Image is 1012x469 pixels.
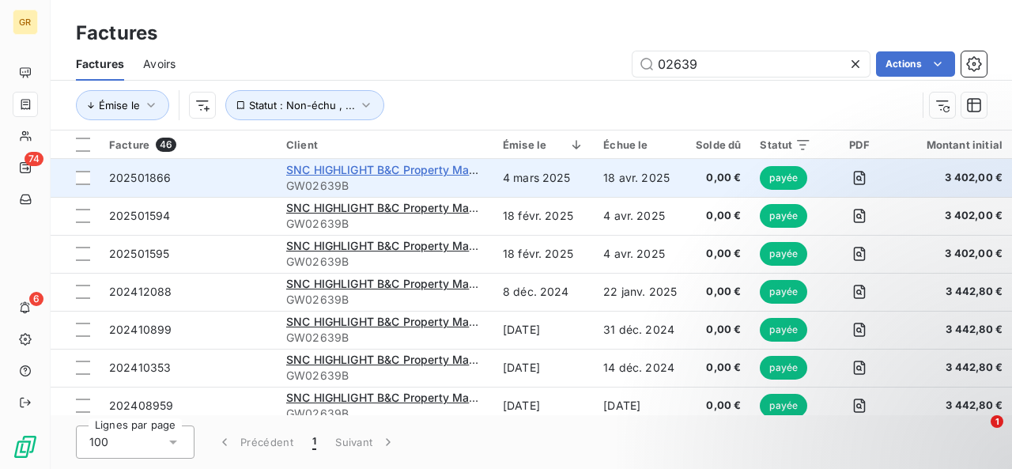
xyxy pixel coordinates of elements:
span: Avoirs [143,56,176,72]
span: SNC HIGHLIGHT B&C Property Management [286,163,523,176]
span: SNC HIGHLIGHT B&C Property Management [286,277,523,290]
div: Émise le [503,138,584,151]
span: 6 [29,292,43,306]
span: 74 [25,152,43,166]
span: GW02639B [286,368,484,384]
span: Factures [76,56,124,72]
td: 14 déc. 2024 [594,349,686,387]
span: Émise le [99,99,140,112]
span: payée [760,166,807,190]
span: GW02639B [286,254,484,270]
button: Actions [876,51,955,77]
span: GW02639B [286,216,484,232]
div: GR [13,9,38,35]
span: Facture [109,138,149,151]
span: payée [760,204,807,228]
span: 202412088 [109,285,172,298]
div: Solde dû [696,138,741,151]
td: 4 avr. 2025 [594,235,686,273]
span: 3 442,80 € [908,284,1003,300]
span: 1 [991,415,1003,428]
span: SNC HIGHLIGHT B&C Property Management [286,391,523,404]
span: 3 402,00 € [908,208,1003,224]
span: 46 [156,138,176,152]
span: payée [760,280,807,304]
span: SNC HIGHLIGHT B&C Property Management [286,201,523,214]
div: Client [286,138,484,151]
span: 0,00 € [696,284,741,300]
img: Logo LeanPay [13,434,38,460]
span: GW02639B [286,330,484,346]
td: 18 févr. 2025 [493,197,594,235]
div: Montant initial [908,138,1003,151]
td: 22 janv. 2025 [594,273,686,311]
span: Statut : Non-échu , ... [249,99,355,112]
span: SNC HIGHLIGHT B&C Property Management [286,239,523,252]
td: [DATE] [594,387,686,425]
button: Suivant [326,426,406,459]
h3: Factures [76,19,157,47]
span: 0,00 € [696,246,741,262]
input: Rechercher [632,51,870,77]
span: GW02639B [286,178,484,194]
td: 18 févr. 2025 [493,235,594,273]
span: 202410353 [109,361,171,374]
span: SNC HIGHLIGHT B&C Property Management [286,353,523,366]
span: GW02639B [286,292,484,308]
button: Émise le [76,90,169,120]
td: 31 déc. 2024 [594,311,686,349]
div: Statut [760,138,811,151]
td: [DATE] [493,387,594,425]
span: SNC HIGHLIGHT B&C Property Management [286,315,523,328]
span: 202408959 [109,399,173,412]
td: 8 déc. 2024 [493,273,594,311]
button: Précédent [207,426,303,459]
button: Statut : Non-échu , ... [225,90,384,120]
td: [DATE] [493,311,594,349]
div: PDF [830,138,888,151]
span: GW02639B [286,406,484,422]
span: payée [760,242,807,266]
td: 4 avr. 2025 [594,197,686,235]
span: 100 [89,434,108,450]
iframe: Intercom notifications message [696,316,1012,426]
span: 202410899 [109,323,172,336]
td: [DATE] [493,349,594,387]
span: 3 402,00 € [908,246,1003,262]
td: 4 mars 2025 [493,159,594,197]
button: 1 [303,426,326,459]
span: 202501866 [109,171,171,184]
span: 1 [312,434,316,450]
span: 0,00 € [696,208,741,224]
div: Échue le [603,138,677,151]
span: 202501595 [109,247,169,260]
span: 0,00 € [696,170,741,186]
td: 18 avr. 2025 [594,159,686,197]
iframe: Intercom live chat [958,415,996,453]
span: 202501594 [109,209,170,222]
span: 3 402,00 € [908,170,1003,186]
